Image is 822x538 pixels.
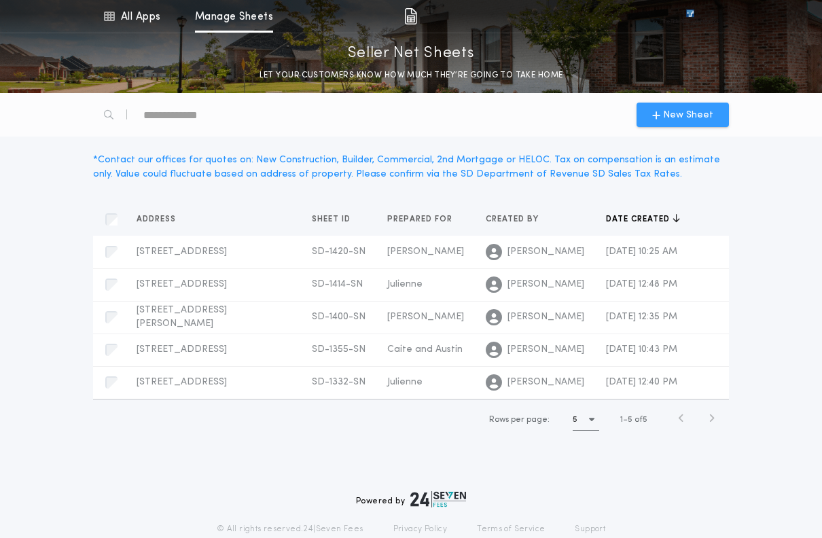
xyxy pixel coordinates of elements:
[606,213,680,226] button: Date created
[573,409,599,431] button: 5
[489,416,550,424] span: Rows per page:
[575,524,605,535] a: Support
[507,278,584,291] span: [PERSON_NAME]
[606,279,677,289] span: [DATE] 12:48 PM
[312,312,365,322] span: SD-1400-SN
[137,344,227,355] span: [STREET_ADDRESS]
[137,377,227,387] span: [STREET_ADDRESS]
[312,377,365,387] span: SD-1332-SN
[486,214,541,225] span: Created by
[137,213,186,226] button: Address
[387,377,423,387] span: Julienne
[606,312,677,322] span: [DATE] 12:35 PM
[137,214,179,225] span: Address
[312,213,361,226] button: Sheet ID
[387,344,463,355] span: Caite and Austin
[312,247,365,257] span: SD-1420-SN
[93,153,729,181] div: * Contact our offices for quotes on: New Construction, Builder, Commercial, 2nd Mortgage or HELOC...
[477,524,545,535] a: Terms of Service
[606,344,677,355] span: [DATE] 10:43 PM
[663,108,713,122] span: New Sheet
[393,524,448,535] a: Privacy Policy
[312,214,353,225] span: Sheet ID
[387,279,423,289] span: Julienne
[628,416,632,424] span: 5
[356,491,466,507] div: Powered by
[507,376,584,389] span: [PERSON_NAME]
[606,214,673,225] span: Date created
[606,247,677,257] span: [DATE] 10:25 AM
[635,414,647,426] span: of 5
[260,69,563,82] p: LET YOUR CUSTOMERS KNOW HOW MUCH THEY’RE GOING TO TAKE HOME
[410,491,466,507] img: logo
[606,377,677,387] span: [DATE] 12:40 PM
[662,10,719,23] img: vs-icon
[312,344,365,355] span: SD-1355-SN
[137,279,227,289] span: [STREET_ADDRESS]
[507,310,584,324] span: [PERSON_NAME]
[486,213,549,226] button: Created by
[620,416,623,424] span: 1
[387,312,464,322] span: [PERSON_NAME]
[387,247,464,257] span: [PERSON_NAME]
[137,305,227,329] span: [STREET_ADDRESS][PERSON_NAME]
[348,43,475,65] p: Seller Net Sheets
[312,279,363,289] span: SD-1414-SN
[387,214,455,225] span: Prepared for
[137,247,227,257] span: [STREET_ADDRESS]
[637,103,729,127] button: New Sheet
[507,343,584,357] span: [PERSON_NAME]
[507,245,584,259] span: [PERSON_NAME]
[217,524,363,535] p: © All rights reserved. 24|Seven Fees
[404,8,417,24] img: img
[573,413,577,427] h1: 5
